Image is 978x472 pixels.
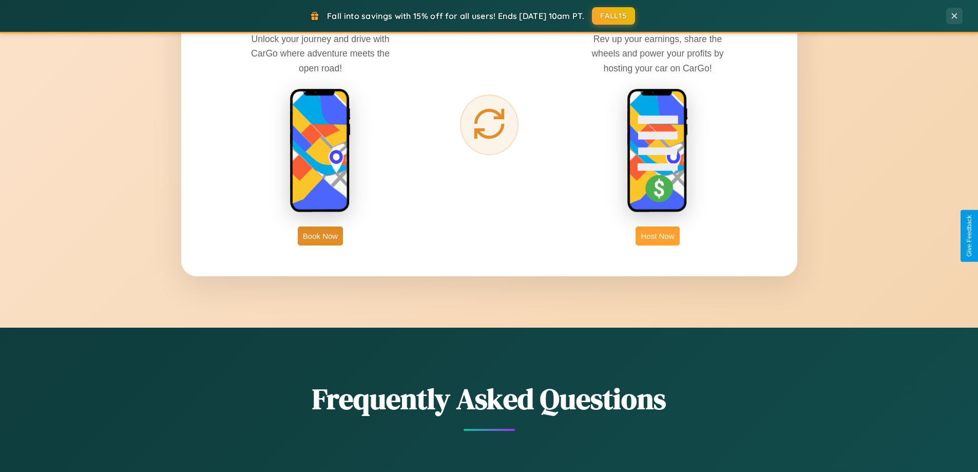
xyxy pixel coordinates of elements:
button: Host Now [636,226,679,246]
button: FALL15 [592,7,635,25]
p: Rev up your earnings, share the wheels and power your profits by hosting your car on CarGo! [581,32,735,75]
p: Unlock your journey and drive with CarGo where adventure meets the open road! [243,32,397,75]
button: Book Now [298,226,343,246]
img: host phone [627,88,688,214]
h2: Frequently Asked Questions [181,379,797,419]
img: rent phone [290,88,351,214]
div: Give Feedback [966,215,973,257]
span: Fall into savings with 15% off for all users! Ends [DATE] 10am PT. [327,11,584,21]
